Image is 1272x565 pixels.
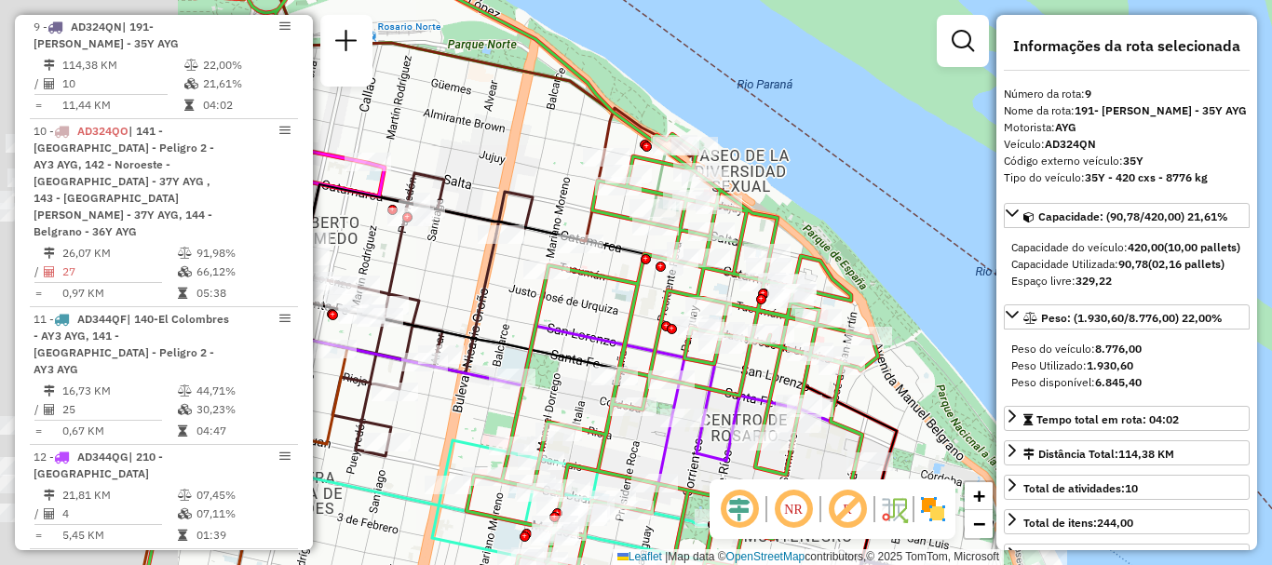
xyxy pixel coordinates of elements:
[44,404,55,415] i: Total de Atividades
[489,369,535,387] div: Atividade não roteirizada - FUNDACION DE LA UNIVERSIDAD NACIONAL DE RO
[1123,154,1143,168] strong: 35Y
[279,451,291,462] em: Opções
[34,284,43,303] td: =
[196,262,290,281] td: 66,12%
[44,508,55,519] i: Total de Atividades
[613,549,1004,565] div: Map data © contributors,© 2025 TomTom, Microsoft
[279,20,291,32] em: Opções
[771,487,816,531] span: Ocultar NR
[77,312,127,326] span: AD344QF
[279,313,291,324] em: Opções
[44,60,55,71] i: Distância Total
[61,56,183,74] td: 114,38 KM
[1085,87,1091,101] strong: 9
[1036,412,1179,426] span: Tempo total em rota: 04:02
[1004,136,1250,153] div: Veículo:
[1004,333,1250,398] div: Peso: (1.930,60/8.776,00) 22,00%
[879,494,909,524] img: Fluxo de ruas
[178,425,187,437] i: Tempo total em rota
[610,397,656,416] div: Atividade não roteirizada - BROWNIE S.R.L.
[1038,209,1228,223] span: Capacidade: (90,78/420,00) 21,61%
[34,400,43,419] td: /
[61,486,177,504] td: 21,81 KM
[34,74,43,93] td: /
[178,490,192,501] i: % de utilização do peso
[965,482,993,510] a: Zoom in
[184,78,198,89] i: % de utilização da cubagem
[61,526,177,545] td: 5,45 KM
[178,385,192,397] i: % de utilização do peso
[825,487,870,531] span: Exibir rótulo
[34,96,43,114] td: =
[77,124,129,138] span: AD324QO
[61,74,183,93] td: 10
[178,508,192,519] i: % de utilização da cubagem
[1011,342,1142,356] span: Peso do veículo:
[965,510,993,538] a: Zoom out
[61,284,177,303] td: 0,97 KM
[196,422,290,440] td: 04:47
[279,125,291,136] em: Opções
[184,60,198,71] i: % de utilização do peso
[44,266,55,277] i: Total de Atividades
[196,244,290,262] td: 91,98%
[178,248,192,259] i: % de utilização do peso
[61,422,177,440] td: 0,67 KM
[34,124,214,238] span: | 141 - [GEOGRAPHIC_DATA] - Peligro 2 - AY3 AYG, 142 - Noroeste - [GEOGRAPHIC_DATA] - 37Y AYG , 1...
[34,422,43,440] td: =
[617,550,662,563] a: Leaflet
[44,248,55,259] i: Distância Total
[1023,481,1138,495] span: Total de atividades:
[1004,86,1250,102] div: Número da rota:
[1011,239,1242,256] div: Capacidade do veículo:
[1004,304,1250,330] a: Peso: (1.930,60/8.776,00) 22,00%
[34,124,214,238] span: 10 -
[1004,203,1250,228] a: Capacidade: (90,78/420,00) 21,61%
[1085,170,1208,184] strong: 35Y - 420 cxs - 8776 kg
[34,504,43,523] td: /
[34,20,179,50] span: 9 -
[196,526,290,545] td: 01:39
[1075,103,1247,117] strong: 191- [PERSON_NAME] - 35Y AYG
[1004,440,1250,465] a: Distância Total:114,38 KM
[1148,257,1225,271] strong: (02,16 pallets)
[202,56,291,74] td: 22,00%
[328,22,365,64] a: Nova sessão e pesquisa
[1055,120,1076,134] strong: AYG
[1004,232,1250,297] div: Capacidade: (90,78/420,00) 21,61%
[1004,37,1250,55] h4: Informações da rota selecionada
[726,550,805,563] a: OpenStreetMap
[1076,274,1112,288] strong: 329,22
[973,484,985,507] span: +
[1004,475,1250,500] a: Total de atividades:10
[34,312,229,376] span: | 140-El Colombres - AY3 AYG, 141 - [GEOGRAPHIC_DATA] - Peligro 2 - AY3 AYG
[44,78,55,89] i: Total de Atividades
[178,266,192,277] i: % de utilização da cubagem
[776,395,822,413] div: Atividade não roteirizada - EGIPTO SRL
[518,451,564,470] div: Atividade não roteirizada - Miranda Franco Ezequiel.
[1118,447,1174,461] span: 114,38 KM
[77,450,129,464] span: AD344QG
[44,490,55,501] i: Distância Total
[1004,153,1250,169] div: Código externo veículo:
[178,288,187,299] i: Tempo total em rota
[178,404,192,415] i: % de utilização da cubagem
[184,100,194,111] i: Tempo total em rota
[61,96,183,114] td: 11,44 KM
[1023,515,1133,531] div: Total de itens:
[846,452,893,471] div: Atividade não roteirizada - LUPITA S.R.L.
[196,382,290,400] td: 44,71%
[61,382,177,400] td: 16,73 KM
[1011,357,1242,374] div: Peso Utilizado:
[196,400,290,419] td: 30,23%
[665,550,668,563] span: |
[918,494,948,524] img: Exibir/Ocultar setores
[1095,375,1142,389] strong: 6.845,40
[1011,256,1242,273] div: Capacidade Utilizada:
[202,96,291,114] td: 04:02
[34,312,229,376] span: 11 -
[1164,240,1240,254] strong: (10,00 pallets)
[178,530,187,541] i: Tempo total em rota
[944,22,981,60] a: Exibir filtros
[767,289,814,308] div: Atividade não roteirizada - SANTARELLI A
